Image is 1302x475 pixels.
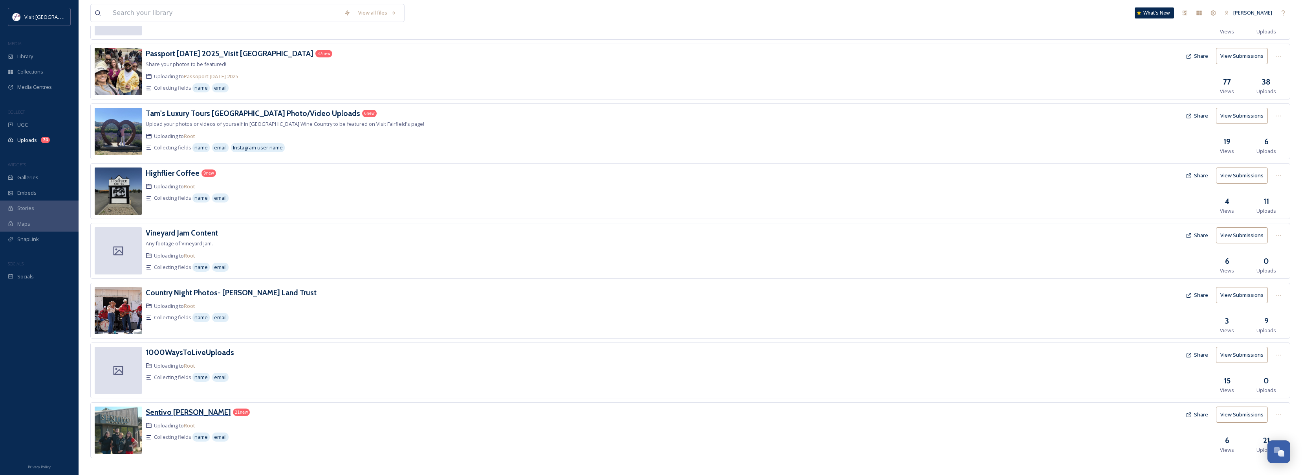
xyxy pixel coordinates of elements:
[214,263,227,271] span: email
[184,73,238,80] a: Passoport [DATE] 2025
[184,183,195,190] a: Root
[1182,168,1212,183] button: Share
[1216,347,1272,363] a: View Submissions
[1182,108,1212,123] button: Share
[214,144,227,151] span: email
[1216,168,1268,184] button: View Submissions
[1267,440,1290,463] button: Open Chat
[28,464,51,469] span: Privacy Policy
[146,49,313,58] h3: Passport [DATE] 2025_Visit [GEOGRAPHIC_DATA]
[1225,315,1229,327] h3: 3
[1225,435,1229,446] h3: 6
[1220,147,1234,155] span: Views
[1256,147,1276,155] span: Uploads
[95,287,142,334] img: 61cfb0db-038c-4581-b316-c0ae8dd0c9a6.jpg
[194,263,208,271] span: name
[1256,88,1276,95] span: Uploads
[184,252,195,259] a: Root
[1216,407,1268,423] button: View Submissions
[184,302,195,309] a: Root
[194,194,208,202] span: name
[214,314,227,321] span: email
[1182,228,1212,243] button: Share
[41,137,50,143] div: 74
[1256,387,1276,394] span: Uploads
[146,347,234,358] a: 1000WaysToLiveUploads
[154,263,191,271] span: Collecting fields
[154,302,195,310] span: Uploading to
[201,169,216,177] div: 9 new
[184,133,195,140] a: Root
[17,189,37,197] span: Embeds
[154,144,191,151] span: Collecting fields
[1182,347,1212,363] button: Share
[1220,387,1234,394] span: Views
[362,110,377,117] div: 6 new
[154,362,195,370] span: Uploading to
[146,407,231,417] h3: Sentivo [PERSON_NAME]
[1216,48,1268,64] button: View Submissions
[17,53,33,60] span: Library
[354,5,400,20] a: View all files
[1262,76,1271,88] h3: 38
[17,273,34,280] span: Socials
[1220,5,1276,20] a: [PERSON_NAME]
[1220,446,1234,454] span: Views
[184,362,195,369] span: Root
[154,84,191,92] span: Collecting fields
[1264,315,1269,327] h3: 9
[1264,136,1269,147] h3: 6
[194,144,208,151] span: name
[1225,256,1229,267] h3: 6
[13,13,20,21] img: visitfairfieldca_logo.jpeg
[154,374,191,381] span: Collecting fields
[17,174,38,181] span: Galleries
[17,220,30,228] span: Maps
[233,144,283,151] span: Instagram user name
[17,136,37,144] span: Uploads
[214,374,227,381] span: email
[1135,7,1174,18] div: What's New
[146,168,200,179] a: Highflier Coffee
[17,121,28,129] span: UGC
[95,48,142,95] img: 92e4b928-6585-47d4-997f-f4c9aff99c54.jpg
[1216,227,1272,243] a: View Submissions
[1216,407,1272,423] a: View Submissions
[1263,435,1270,446] h3: 21
[1216,168,1272,184] a: View Submissions
[146,288,317,297] h3: Country Night Photos- [PERSON_NAME] Land Trust
[1216,108,1272,124] a: View Submissions
[1216,48,1272,64] a: View Submissions
[214,84,227,92] span: email
[184,422,195,429] a: Root
[28,462,51,471] a: Privacy Policy
[1220,28,1234,35] span: Views
[1216,108,1268,124] button: View Submissions
[17,236,39,243] span: SnapLink
[1256,207,1276,215] span: Uploads
[146,61,226,68] span: Share your photos to be featured!
[1264,256,1269,267] h3: 0
[1256,28,1276,35] span: Uploads
[95,407,142,454] img: a7385d35-f6f2-487c-a7bd-75f252e97e75.jpg
[1216,287,1268,303] button: View Submissions
[315,50,332,57] div: 37 new
[24,13,85,20] span: Visit [GEOGRAPHIC_DATA]
[17,68,43,75] span: Collections
[146,228,218,237] h3: Vineyard Jam Content
[1220,88,1234,95] span: Views
[1182,407,1212,422] button: Share
[8,162,26,168] span: WIDGETS
[146,227,218,239] a: Vineyard Jam Content
[1216,287,1272,303] a: View Submissions
[154,133,195,140] span: Uploading to
[154,183,195,190] span: Uploading to
[1256,267,1276,274] span: Uploads
[8,261,24,267] span: SOCIALS
[1220,267,1234,274] span: Views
